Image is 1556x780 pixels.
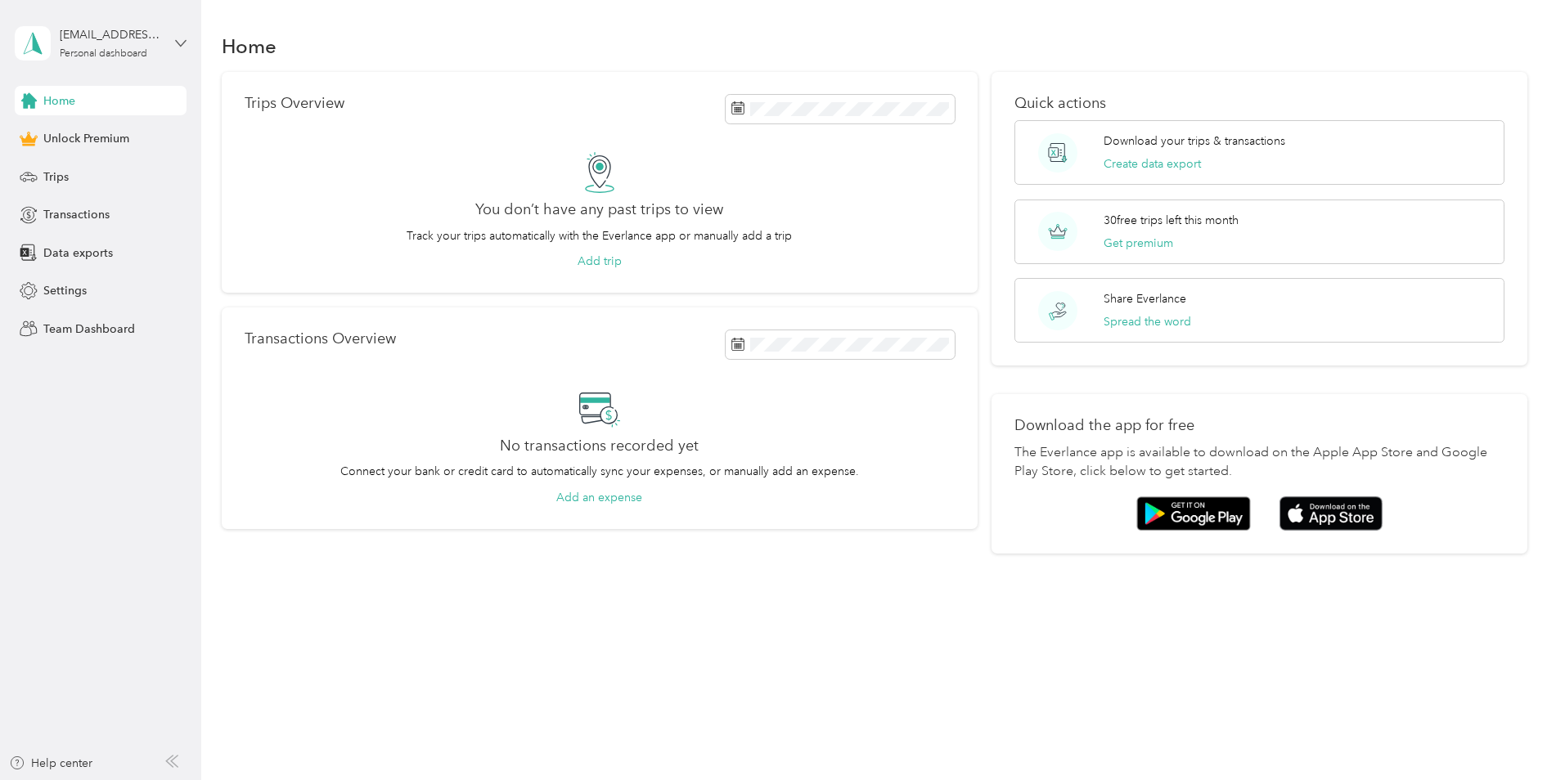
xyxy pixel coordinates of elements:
span: Transactions [43,206,110,223]
span: Settings [43,282,87,299]
img: Google play [1136,496,1251,531]
p: Track your trips automatically with the Everlance app or manually add a trip [407,227,792,244]
p: Connect your bank or credit card to automatically sync your expenses, or manually add an expense. [340,463,859,480]
p: Download your trips & transactions [1104,132,1285,150]
p: Download the app for free [1014,417,1504,434]
p: Quick actions [1014,95,1504,112]
button: Get premium [1104,235,1173,252]
button: Add trip [578,253,622,270]
span: Data exports [43,244,113,262]
span: Team Dashboard [43,321,135,338]
h2: No transactions recorded yet [500,437,699,455]
span: Unlock Premium [43,130,129,147]
button: Spread the word [1104,313,1191,330]
h1: Home [222,38,277,55]
button: Add an expense [556,489,642,506]
div: [EMAIL_ADDRESS][DOMAIN_NAME] [60,26,162,43]
p: Trips Overview [245,95,344,112]
button: Create data export [1104,155,1201,173]
span: Home [43,92,75,110]
p: Share Everlance [1104,290,1186,307]
span: Trips [43,168,69,186]
p: Transactions Overview [245,330,396,347]
img: App store [1279,496,1383,531]
h2: You don’t have any past trips to view [475,201,723,218]
p: 30 free trips left this month [1104,212,1239,229]
iframe: Everlance-gr Chat Button Frame [1464,688,1556,780]
p: The Everlance app is available to download on the Apple App Store and Google Play Store, click be... [1014,443,1504,482]
div: Personal dashboard [60,49,147,59]
button: Help center [9,755,92,772]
